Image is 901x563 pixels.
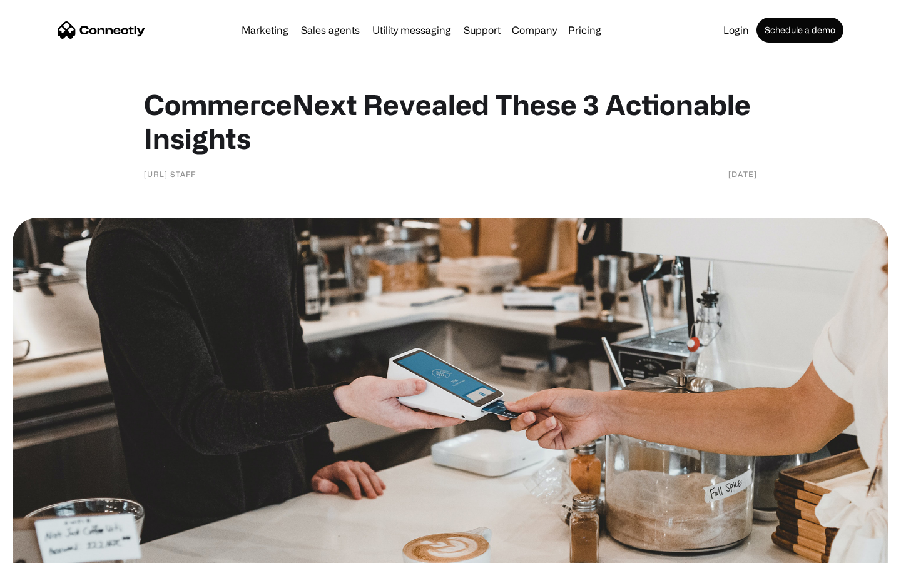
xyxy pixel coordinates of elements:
[512,21,557,39] div: Company
[756,18,843,43] a: Schedule a demo
[144,168,196,180] div: [URL] Staff
[296,25,365,35] a: Sales agents
[13,541,75,559] aside: Language selected: English
[728,168,757,180] div: [DATE]
[563,25,606,35] a: Pricing
[718,25,754,35] a: Login
[25,541,75,559] ul: Language list
[459,25,506,35] a: Support
[237,25,293,35] a: Marketing
[367,25,456,35] a: Utility messaging
[144,88,757,155] h1: CommerceNext Revealed These 3 Actionable Insights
